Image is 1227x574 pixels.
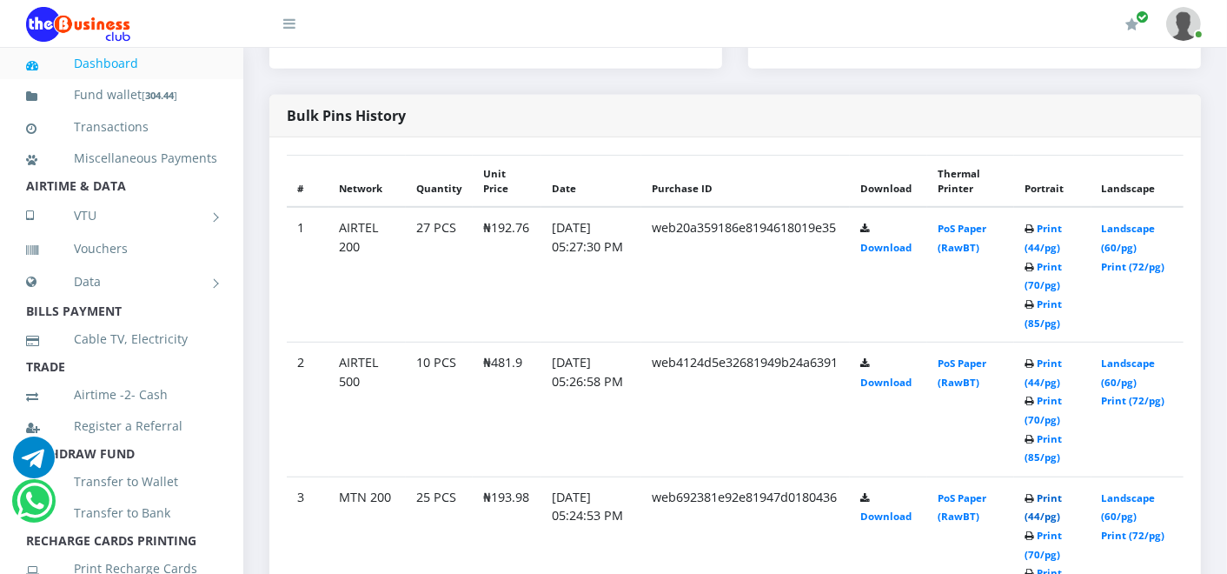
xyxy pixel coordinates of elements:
a: Fund wallet[304.44] [26,75,217,116]
a: Print (44/pg) [1025,491,1062,524]
td: AIRTEL 200 [328,207,406,342]
a: Download [860,241,912,254]
a: Print (44/pg) [1025,222,1062,254]
a: Print (70/pg) [1025,394,1062,426]
td: [DATE] 05:26:58 PM [541,343,641,477]
th: # [287,155,328,207]
th: Purchase ID [641,155,850,207]
td: AIRTEL 500 [328,343,406,477]
img: User [1166,7,1201,41]
a: Download [860,510,912,523]
a: Transfer to Bank [26,493,217,533]
th: Download [850,155,927,207]
th: Unit Price [473,155,541,207]
td: 1 [287,207,328,342]
a: Print (72/pg) [1102,260,1165,273]
a: Transfer to Wallet [26,462,217,502]
a: PoS Paper (RawBT) [938,357,986,389]
a: Landscape (60/pg) [1102,491,1156,524]
th: Portrait [1014,155,1091,207]
a: Miscellaneous Payments [26,138,217,178]
i: Renew/Upgrade Subscription [1125,17,1138,31]
a: Print (44/pg) [1025,357,1062,389]
a: Download [860,376,912,389]
td: 27 PCS [406,207,473,342]
a: PoS Paper (RawBT) [938,491,986,524]
th: Quantity [406,155,473,207]
small: [ ] [142,89,177,102]
a: VTU [26,194,217,237]
td: 10 PCS [406,343,473,477]
a: Landscape (60/pg) [1102,357,1156,389]
a: Register a Referral [26,406,217,446]
td: web4124d5e32681949b24a6391 [641,343,850,477]
a: Cable TV, Electricity [26,319,217,359]
th: Date [541,155,641,207]
td: web20a359186e8194618019e35 [641,207,850,342]
a: Chat for support [17,493,52,522]
a: Transactions [26,107,217,147]
a: Dashboard [26,43,217,83]
strong: Bulk Pins History [287,106,406,125]
a: Print (85/pg) [1025,432,1062,464]
img: Logo [26,7,130,42]
b: 304.44 [145,89,174,102]
a: Airtime -2- Cash [26,375,217,415]
td: ₦481.9 [473,343,541,477]
a: Print (70/pg) [1025,260,1062,292]
a: PoS Paper (RawBT) [938,222,986,254]
th: Network [328,155,406,207]
a: Print (72/pg) [1102,394,1165,407]
td: [DATE] 05:27:30 PM [541,207,641,342]
td: 2 [287,343,328,477]
a: Landscape (60/pg) [1102,222,1156,254]
a: Chat for support [13,450,55,478]
th: Thermal Printer [927,155,1014,207]
a: Data [26,260,217,304]
a: Print (70/pg) [1025,529,1062,561]
a: Print (72/pg) [1102,529,1165,542]
th: Landscape [1091,155,1184,207]
a: Vouchers [26,229,217,269]
span: Renew/Upgrade Subscription [1136,10,1149,23]
td: ₦192.76 [473,207,541,342]
a: Print (85/pg) [1025,297,1062,330]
